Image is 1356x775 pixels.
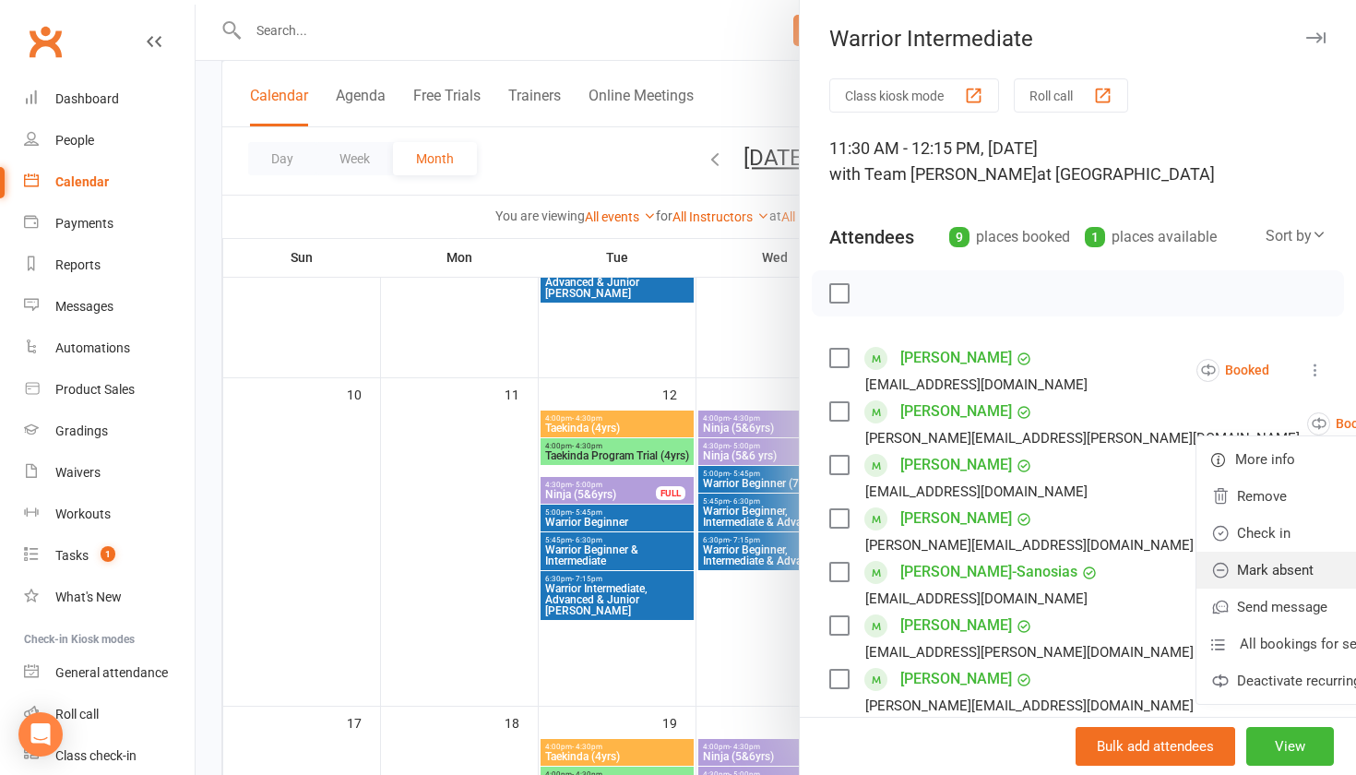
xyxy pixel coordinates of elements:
div: Automations [55,340,130,355]
div: Dashboard [55,91,119,106]
button: Bulk add attendees [1076,727,1235,766]
a: Calendar [24,161,195,203]
div: Waivers [55,465,101,480]
a: [PERSON_NAME] [900,450,1012,480]
div: Product Sales [55,382,135,397]
button: Class kiosk mode [829,78,999,113]
a: Tasks 1 [24,535,195,577]
div: 1 [1085,227,1105,247]
a: [PERSON_NAME] [900,343,1012,373]
div: places booked [949,224,1070,250]
div: [EMAIL_ADDRESS][PERSON_NAME][DOMAIN_NAME] [865,640,1194,664]
div: Sort by [1266,224,1326,248]
a: Workouts [24,494,195,535]
a: Product Sales [24,369,195,411]
span: 1 [101,546,115,562]
a: Automations [24,328,195,369]
div: Calendar [55,174,109,189]
div: Messages [55,299,113,314]
a: General attendance kiosk mode [24,652,195,694]
button: Roll call [1014,78,1128,113]
div: [PERSON_NAME][EMAIL_ADDRESS][PERSON_NAME][DOMAIN_NAME] [865,426,1300,450]
a: Reports [24,244,195,286]
a: [PERSON_NAME] [900,397,1012,426]
div: Payments [55,216,113,231]
div: [PERSON_NAME][EMAIL_ADDRESS][DOMAIN_NAME] [865,533,1194,557]
div: Open Intercom Messenger [18,712,63,757]
a: Dashboard [24,78,195,120]
div: What's New [55,590,122,604]
div: Tasks [55,548,89,563]
a: Waivers [24,452,195,494]
div: Roll call [55,707,99,721]
div: 9 [949,227,969,247]
div: [EMAIL_ADDRESS][DOMAIN_NAME] [865,373,1088,397]
div: Workouts [55,507,111,521]
div: Attendees [829,224,914,250]
div: People [55,133,94,148]
a: Messages [24,286,195,328]
span: at [GEOGRAPHIC_DATA] [1037,164,1215,184]
div: Warrior Intermediate [800,26,1356,52]
div: [EMAIL_ADDRESS][DOMAIN_NAME] [865,480,1088,504]
a: [PERSON_NAME]-Sanosias [900,557,1077,587]
div: places available [1085,224,1217,250]
a: [PERSON_NAME] [900,504,1012,533]
div: Gradings [55,423,108,438]
div: [PERSON_NAME][EMAIL_ADDRESS][DOMAIN_NAME] [865,694,1194,718]
a: Gradings [24,411,195,452]
button: View [1246,727,1334,766]
a: People [24,120,195,161]
a: Roll call [24,694,195,735]
a: [PERSON_NAME] [900,611,1012,640]
div: [EMAIL_ADDRESS][DOMAIN_NAME] [865,587,1088,611]
div: Class check-in [55,748,137,763]
div: 11:30 AM - 12:15 PM, [DATE] [829,136,1326,187]
a: Payments [24,203,195,244]
div: Booked [1196,359,1269,382]
div: Reports [55,257,101,272]
div: General attendance [55,665,168,680]
a: [PERSON_NAME] [900,664,1012,694]
a: What's New [24,577,195,618]
span: More info [1235,448,1295,471]
span: with Team [PERSON_NAME] [829,164,1037,184]
a: Clubworx [22,18,68,65]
